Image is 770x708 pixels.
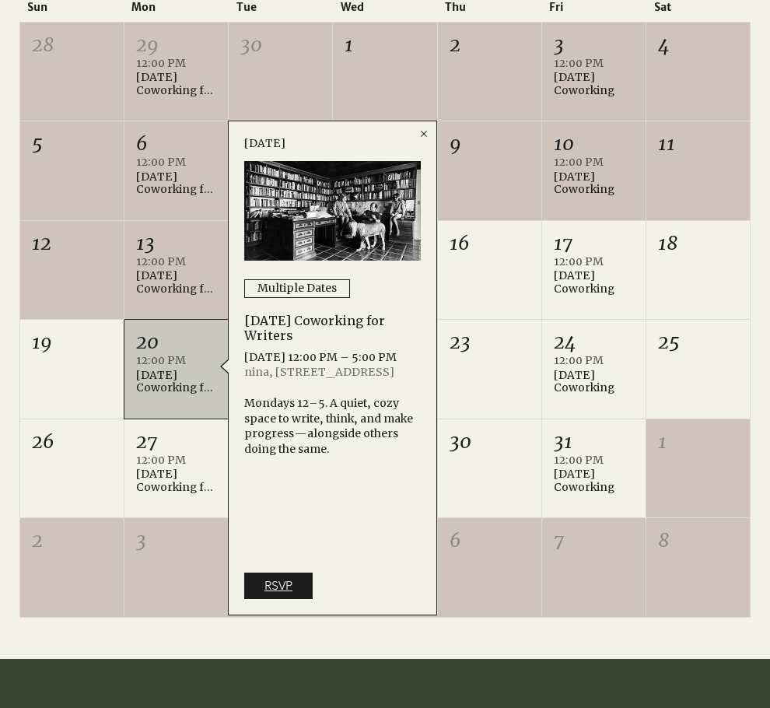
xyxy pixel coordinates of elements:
[136,230,216,257] div: 13
[32,329,112,356] div: 19
[244,365,421,380] div: nina, [STREET_ADDRESS]
[554,254,634,270] div: 12:00 PM
[32,32,112,58] div: 28
[450,32,530,58] div: 2
[19,1,124,14] div: Sun
[240,32,320,58] div: 30
[658,230,738,257] div: 18
[554,453,634,468] div: 12:00 PM
[658,329,738,356] div: 25
[244,396,421,457] div: Mondays 12–5. A quiet, cozy space to write, think, and make progress—alongside others doing the s...
[554,71,634,97] div: [DATE] Coworking
[418,128,430,143] div: Close
[124,1,228,14] div: Mon
[554,131,634,157] div: 10
[554,155,634,170] div: 12:00 PM
[450,329,530,356] div: 23
[136,56,216,72] div: 12:00 PM
[658,429,738,455] div: 1
[646,1,751,14] div: Sat
[136,429,216,455] div: 27
[450,230,530,257] div: 16
[658,131,738,157] div: 11
[554,269,634,296] div: [DATE] Coworking
[554,429,634,455] div: 31
[554,329,634,356] div: 24
[244,573,313,599] a: RSVP
[554,527,634,554] div: 7
[136,170,216,197] div: [DATE] Coworking for Writers
[32,429,112,455] div: 26
[136,269,216,296] div: [DATE] Coworking for Writers
[257,281,337,296] div: Multiple Dates
[136,71,216,97] div: [DATE] Coworking for Writers
[554,32,634,58] div: 3
[437,1,541,14] div: Thu
[554,170,634,197] div: [DATE] Coworking
[229,1,333,14] div: Tue
[264,577,292,594] span: RSVP
[32,230,112,257] div: 12
[554,353,634,369] div: 12:00 PM
[136,131,216,157] div: 6
[244,313,385,344] a: [DATE] Coworking for Writers
[244,161,421,261] img: Monday Coworking for Writers
[450,527,530,554] div: 6
[136,453,216,468] div: 12:00 PM
[244,350,421,366] div: [DATE] 12:00 PM – 5:00 PM
[136,32,216,58] div: 29
[244,135,285,152] div: [DATE]
[136,155,216,170] div: 12:00 PM
[541,1,646,14] div: Fri
[333,1,437,14] div: Wed
[658,527,738,554] div: 8
[136,353,216,369] div: 12:00 PM
[136,527,216,554] div: 3
[450,131,530,157] div: 9
[136,329,216,356] div: 20
[136,369,216,395] div: [DATE] Coworking for Writers
[554,230,634,257] div: 17
[450,429,530,455] div: 30
[554,468,634,494] div: [DATE] Coworking
[32,527,112,554] div: 2
[554,56,634,72] div: 12:00 PM
[345,32,425,58] div: 1
[32,131,112,157] div: 5
[554,369,634,395] div: [DATE] Coworking
[136,468,216,494] div: [DATE] Coworking for Writers
[658,32,738,58] div: 4
[136,254,216,270] div: 12:00 PM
